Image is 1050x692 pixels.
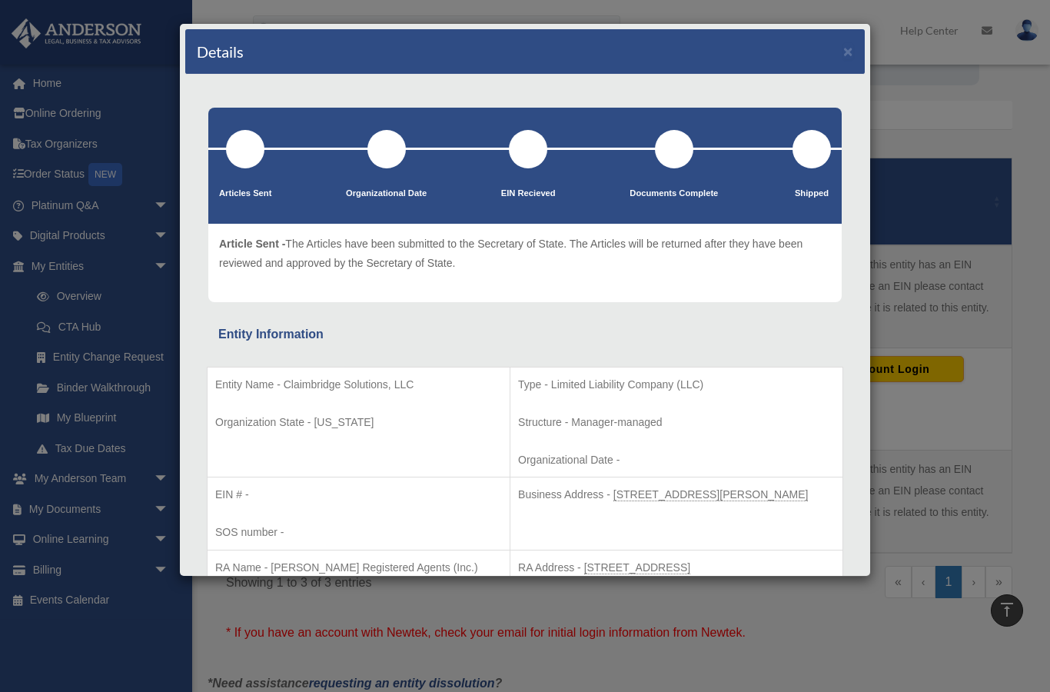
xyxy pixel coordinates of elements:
p: Organizational Date - [518,451,835,470]
p: Structure - Manager-managed [518,413,835,432]
p: Organization State - [US_STATE] [215,413,502,432]
p: Organizational Date [346,186,427,201]
p: RA Address - [518,558,835,577]
p: RA Name - [PERSON_NAME] Registered Agents (Inc.) [215,558,502,577]
p: EIN # - [215,485,502,504]
p: Shipped [792,186,831,201]
p: Articles Sent [219,186,271,201]
p: Documents Complete [630,186,718,201]
p: Business Address - [518,485,835,504]
p: SOS number - [215,523,502,542]
h4: Details [197,41,244,62]
span: Article Sent - [219,238,285,250]
div: Entity Information [218,324,832,345]
button: × [843,43,853,59]
p: The Articles have been submitted to the Secretary of State. The Articles will be returned after t... [219,235,831,272]
p: EIN Recieved [501,186,556,201]
p: Type - Limited Liability Company (LLC) [518,375,835,394]
p: Entity Name - Claimbridge Solutions, LLC [215,375,502,394]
